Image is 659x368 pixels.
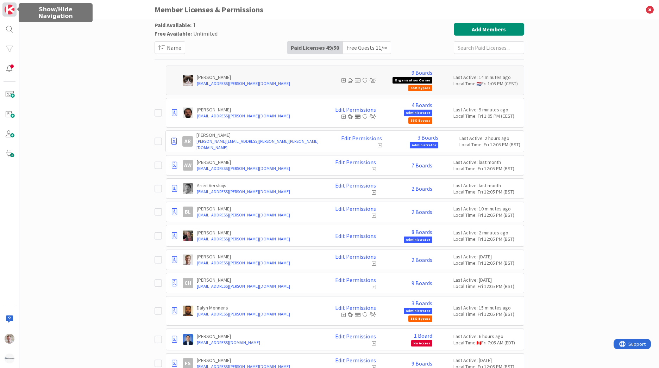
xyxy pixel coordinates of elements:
[335,277,376,283] a: Edit Permissions
[183,75,193,86] img: Kv
[183,334,193,345] img: DP
[453,229,520,236] div: Last Active: 2 minutes ago
[343,42,391,54] div: Free Guests 11 / ∞
[5,5,14,14] img: Visit kanbanzone.com
[477,82,481,86] img: nl.png
[197,106,320,113] p: [PERSON_NAME]
[197,212,320,218] a: [EMAIL_ADDRESS][PERSON_NAME][DOMAIN_NAME]
[412,229,432,235] a: 8 Boards
[197,206,320,212] p: [PERSON_NAME]
[453,106,520,113] div: Last Active: 9 minutes ago
[453,277,520,283] div: Last Active: [DATE]
[412,280,432,286] a: 9 Boards
[453,189,520,195] div: Local Time: Fri 12:05 PM (BST)
[155,41,185,54] button: Name
[197,236,320,242] a: [EMAIL_ADDRESS][PERSON_NAME][DOMAIN_NAME]
[408,85,432,91] span: SSO Bypass
[335,333,376,339] a: Edit Permissions
[21,6,90,19] h5: Show/Hide Navigation
[411,340,432,346] span: No Access
[197,333,320,339] p: [PERSON_NAME]
[197,189,320,195] a: [EMAIL_ADDRESS][PERSON_NAME][DOMAIN_NAME]
[183,278,193,288] div: CH
[167,43,181,52] span: Name
[197,339,320,346] a: [EMAIL_ADDRESS][DOMAIN_NAME]
[453,80,520,87] div: Local Time: Fri 1:05 PM (CEST)
[197,182,320,189] p: Ariën Versluijs
[453,74,520,80] div: Last Active: 14 minutes ago
[197,229,320,236] p: [PERSON_NAME]
[197,165,320,172] a: [EMAIL_ADDRESS][PERSON_NAME][DOMAIN_NAME]
[453,159,520,165] div: Last Active: last month
[454,23,524,36] button: Add Members
[183,207,193,217] div: BL
[453,113,520,119] div: Local Time: Fri 1:05 PM (CEST)
[197,159,320,165] p: [PERSON_NAME]
[453,357,520,363] div: Last Active: [DATE]
[412,300,432,306] a: 3 Boards
[404,308,432,314] span: Administrator
[197,80,320,87] a: [EMAIL_ADDRESS][PERSON_NAME][DOMAIN_NAME]
[193,22,196,29] span: 1
[412,102,432,108] a: 4 Boards
[183,160,193,171] div: AW
[412,257,432,263] a: 2 Boards
[341,135,382,141] a: Edit Permissions
[182,136,193,147] div: AR
[183,108,193,118] img: AC
[197,305,320,311] p: Dalyn Mennens
[412,185,432,192] a: 2 Boards
[197,277,320,283] p: [PERSON_NAME]
[412,360,432,367] a: 9 Boards
[197,357,320,363] p: [PERSON_NAME]
[183,254,193,265] img: BO
[197,253,320,260] p: [PERSON_NAME]
[453,182,520,189] div: Last Active: last month
[335,305,376,311] a: Edit Permissions
[193,30,218,37] span: Unlimited
[477,341,481,345] img: ca.png
[155,30,192,37] span: Free Available:
[453,253,520,260] div: Last Active: [DATE]
[183,231,193,241] img: BF
[393,77,432,84] span: Organization Owner
[453,333,520,339] div: Last Active: 6 hours ago
[453,260,520,266] div: Local Time: Fri 12:05 PM (BST)
[5,354,14,363] img: avatar
[183,306,193,316] img: DM
[453,206,520,212] div: Last Active: 10 minutes ago
[183,183,193,194] img: AV
[414,332,432,339] a: 1 Board
[15,1,32,10] span: Support
[453,236,520,242] div: Local Time: Fri 12:05 PM (BST)
[335,206,376,212] a: Edit Permissions
[335,233,376,239] a: Edit Permissions
[335,253,376,260] a: Edit Permissions
[196,138,326,151] a: [PERSON_NAME][EMAIL_ADDRESS][PERSON_NAME][PERSON_NAME][DOMAIN_NAME]
[404,110,432,116] span: Administrator
[197,113,320,119] a: [EMAIL_ADDRESS][PERSON_NAME][DOMAIN_NAME]
[404,237,432,243] span: Administrator
[197,74,320,80] p: [PERSON_NAME]
[197,260,320,266] a: [EMAIL_ADDRESS][PERSON_NAME][DOMAIN_NAME]
[196,132,326,138] p: [PERSON_NAME]
[454,41,524,54] input: Search Paid Licenses...
[453,305,520,311] div: Last Active: 15 minutes ago
[197,283,320,289] a: [EMAIL_ADDRESS][PERSON_NAME][DOMAIN_NAME]
[412,209,432,215] a: 2 Boards
[412,69,432,76] a: 9 Boards
[453,165,520,172] div: Local Time: Fri 12:05 PM (BST)
[197,311,320,317] a: [EMAIL_ADDRESS][PERSON_NAME][DOMAIN_NAME]
[335,159,376,165] a: Edit Permissions
[287,42,343,54] div: Paid Licenses 49 / 50
[412,162,432,168] a: 7 Boards
[418,134,438,141] a: 3 Boards
[453,339,520,346] div: Local Time: Fri 7:05 AM (EDT)
[155,22,192,29] span: Paid Available:
[410,142,438,148] span: Administrator
[459,135,520,141] div: Last Active: 2 hours ago
[459,141,520,148] div: Local Time: Fri 12:05 PM (BST)
[5,334,14,344] img: Rd
[335,106,376,113] a: Edit Permissions
[408,315,432,322] span: SSO Bypass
